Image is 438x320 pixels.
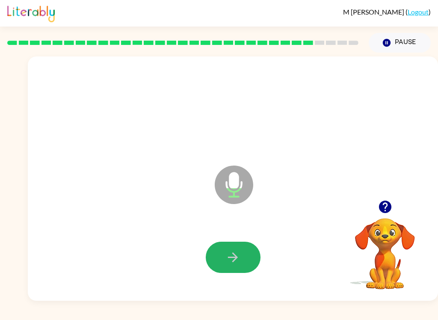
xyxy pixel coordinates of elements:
[7,3,55,22] img: Literably
[408,8,429,16] a: Logout
[343,8,405,16] span: M [PERSON_NAME]
[342,205,428,290] video: Your browser must support playing .mp4 files to use Literably. Please try using another browser.
[343,8,431,16] div: ( )
[369,33,431,53] button: Pause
